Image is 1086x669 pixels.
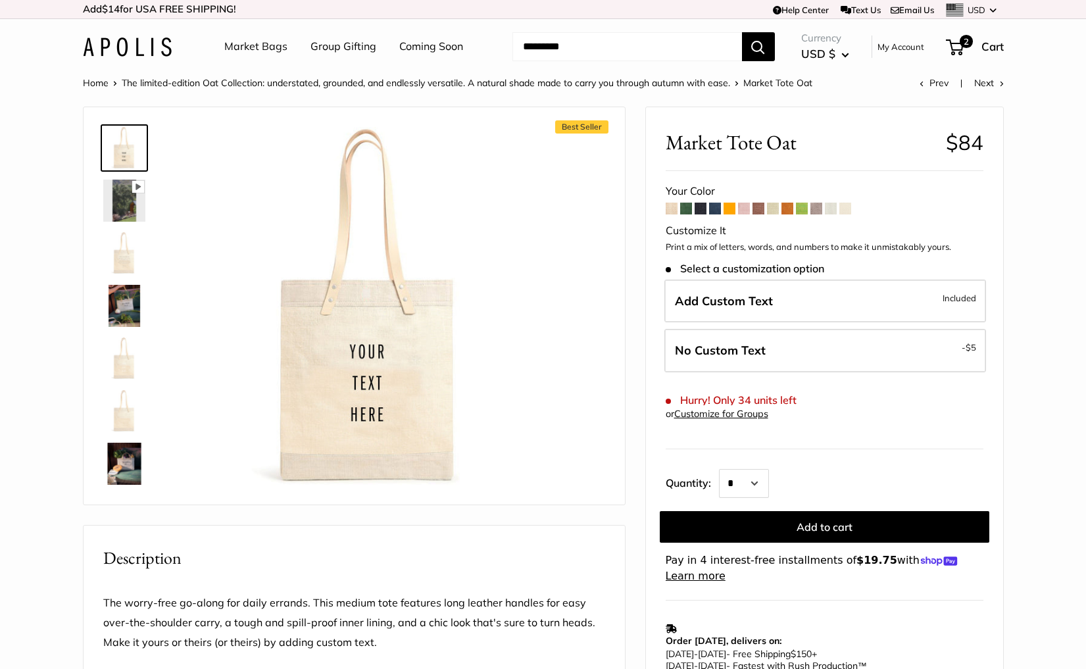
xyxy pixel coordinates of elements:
span: [DATE] [666,648,694,660]
img: Market Tote Oat [103,180,145,222]
label: Leave Blank [664,329,986,372]
a: Text Us [841,5,881,15]
img: Market Tote Oat [103,127,145,169]
span: Select a customization option [666,262,824,275]
div: Your Color [666,182,983,201]
span: Included [943,290,976,306]
a: Customize for Groups [674,408,768,420]
span: - [694,648,698,660]
a: Group Gifting [310,37,376,57]
button: USD $ [801,43,849,64]
input: Search... [512,32,742,61]
h2: Description [103,545,605,571]
span: Best Seller [555,120,608,134]
a: Market Bags [224,37,287,57]
nav: Breadcrumb [83,74,812,91]
a: Help Center [773,5,829,15]
a: Market Tote Oat [101,440,148,487]
label: Quantity: [666,465,719,498]
span: USD [968,5,985,15]
span: USD $ [801,47,835,61]
span: [DATE] [698,648,726,660]
a: Home [83,77,109,89]
a: The limited-edition Oat Collection: understated, grounded, and endlessly versatile. A natural sha... [122,77,730,89]
img: Market Tote Oat [103,232,145,274]
span: Hurry! Only 34 units left [666,394,797,407]
img: Market Tote Oat [103,285,145,327]
span: $14 [102,3,120,15]
span: Add Custom Text [675,293,773,309]
a: Email Us [891,5,934,15]
span: Currency [801,29,849,47]
span: 2 [959,35,972,48]
span: $84 [946,130,983,155]
span: Market Tote Oat [743,77,812,89]
span: $150 [791,648,812,660]
a: Market Tote Oat [101,387,148,435]
a: Market Tote Oat [101,282,148,330]
img: Market Tote Oat [103,390,145,432]
button: Search [742,32,775,61]
img: Market Tote Oat [189,127,552,490]
p: The worry-free go-along for daily errands. This medium tote features long leather handles for eas... [103,593,605,653]
strong: Order [DATE], delivers on: [666,635,781,647]
p: Print a mix of letters, words, and numbers to make it unmistakably yours. [666,241,983,254]
a: Market Tote Oat [101,177,148,224]
span: No Custom Text [675,343,766,358]
a: Market Tote Oat [101,230,148,277]
img: Market Tote Oat [103,443,145,485]
span: Market Tote Oat [666,130,936,155]
img: Apolis [83,37,172,57]
a: Prev [920,77,949,89]
a: Market Tote Oat [101,335,148,382]
a: My Account [877,39,924,55]
span: $5 [966,342,976,353]
a: Market Tote Oat [101,124,148,172]
div: Customize It [666,221,983,241]
span: - [962,339,976,355]
a: Next [974,77,1004,89]
span: Cart [981,39,1004,53]
a: Coming Soon [399,37,463,57]
button: Add to cart [660,511,989,543]
label: Add Custom Text [664,280,986,323]
a: 2 Cart [947,36,1004,57]
div: or [666,405,768,423]
img: Market Tote Oat [103,337,145,380]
